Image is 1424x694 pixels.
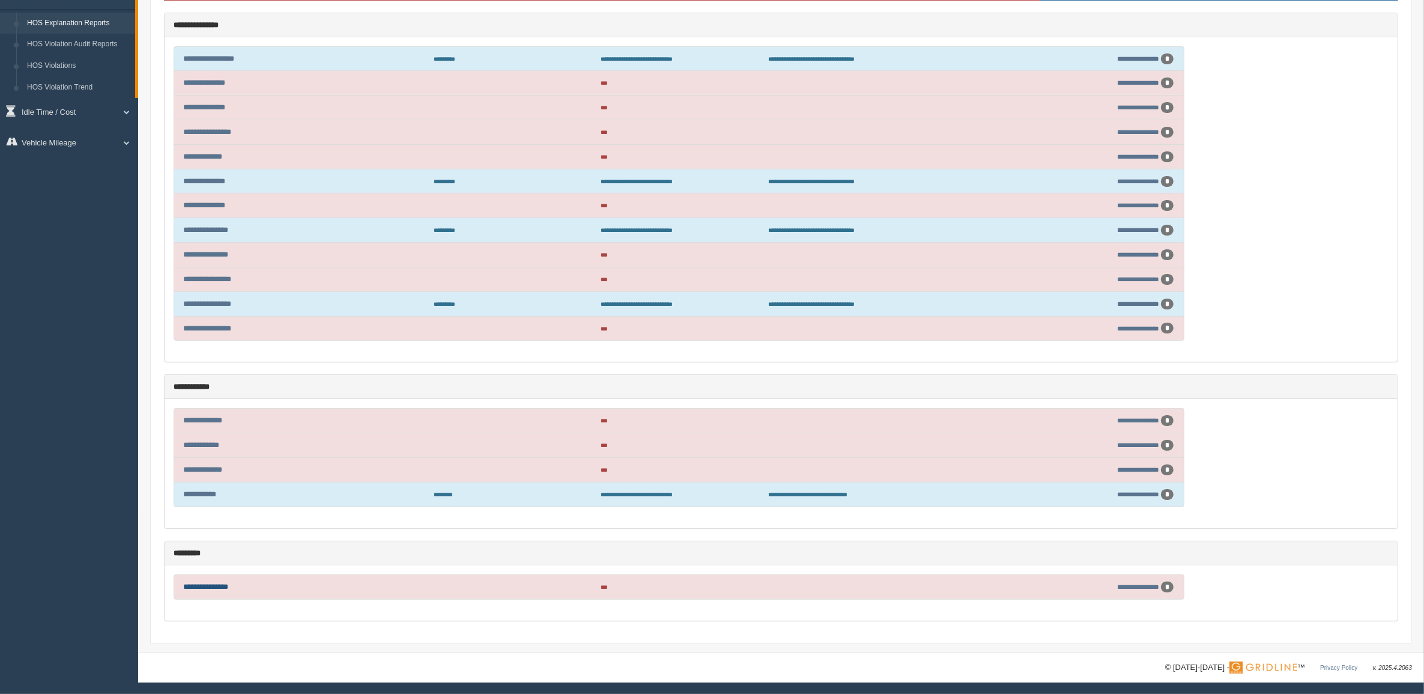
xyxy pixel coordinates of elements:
a: HOS Violation Audit Reports [22,34,135,55]
a: HOS Violation Trend [22,77,135,99]
a: HOS Explanation Reports [22,13,135,34]
img: Gridline [1229,662,1297,674]
a: Privacy Policy [1320,665,1357,671]
a: HOS Violations [22,55,135,77]
div: © [DATE]-[DATE] - ™ [1165,662,1412,674]
span: v. 2025.4.2063 [1373,665,1412,671]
